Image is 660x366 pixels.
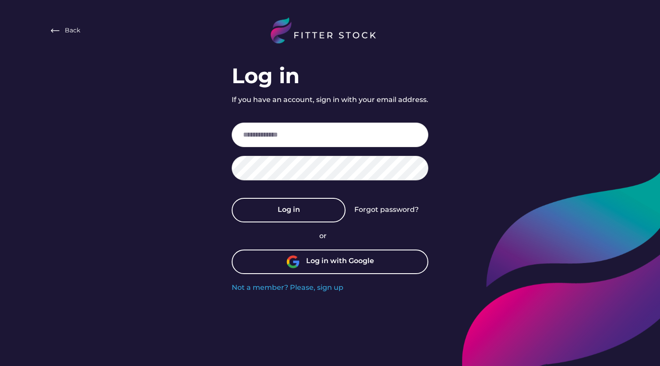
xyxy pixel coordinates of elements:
button: Log in [232,198,346,222]
div: Log in [232,61,300,91]
div: Back [65,26,80,35]
div: or [319,231,341,241]
img: unnamed.png [286,255,300,268]
div: Not a member? Please, sign up [232,283,343,292]
img: LOGO%20%282%29.svg [271,18,389,44]
img: Frame%20%282%29.svg [50,25,60,36]
div: Forgot password? [354,205,419,215]
div: Log in with Google [306,256,374,267]
div: If you have an account, sign in with your email address. [232,95,428,105]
